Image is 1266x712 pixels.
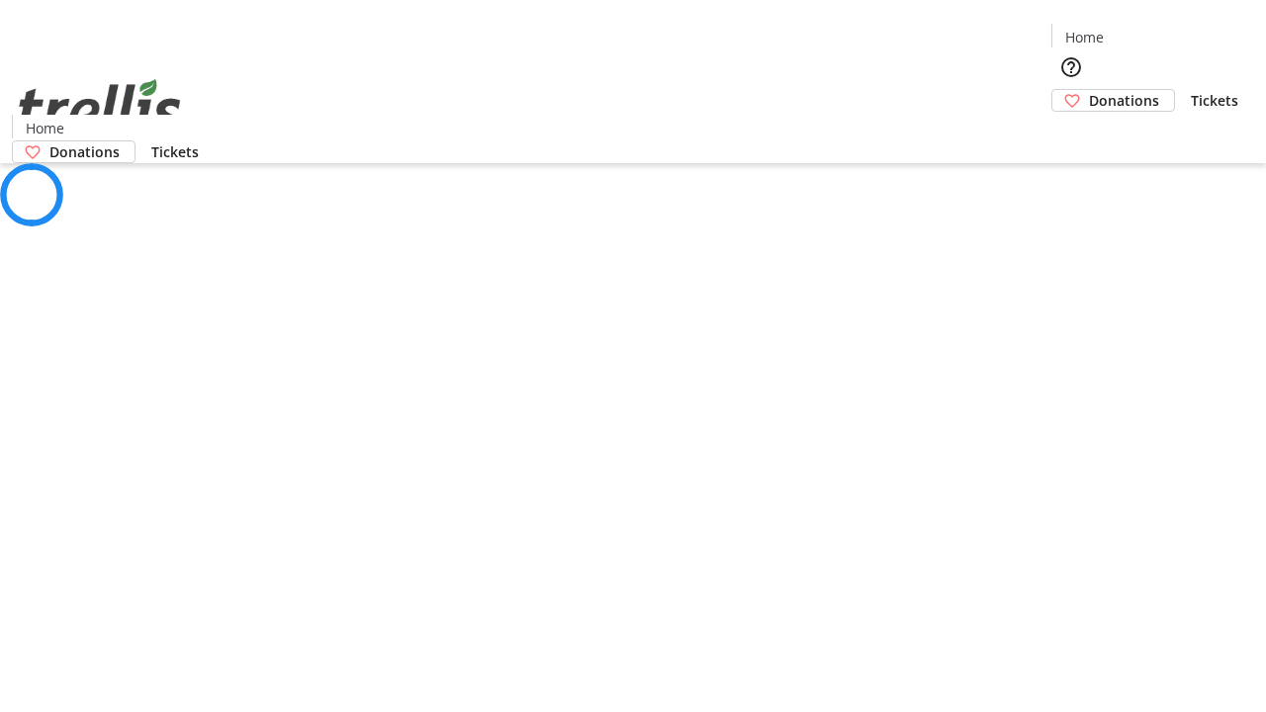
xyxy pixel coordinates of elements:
[1089,90,1159,111] span: Donations
[136,141,215,162] a: Tickets
[1175,90,1254,111] a: Tickets
[13,118,76,138] a: Home
[1051,89,1175,112] a: Donations
[1065,27,1104,47] span: Home
[49,141,120,162] span: Donations
[12,140,136,163] a: Donations
[26,118,64,138] span: Home
[151,141,199,162] span: Tickets
[1052,27,1116,47] a: Home
[1051,47,1091,87] button: Help
[1051,112,1091,151] button: Cart
[12,57,188,156] img: Orient E2E Organization fhlrt2G9Lx's Logo
[1191,90,1238,111] span: Tickets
